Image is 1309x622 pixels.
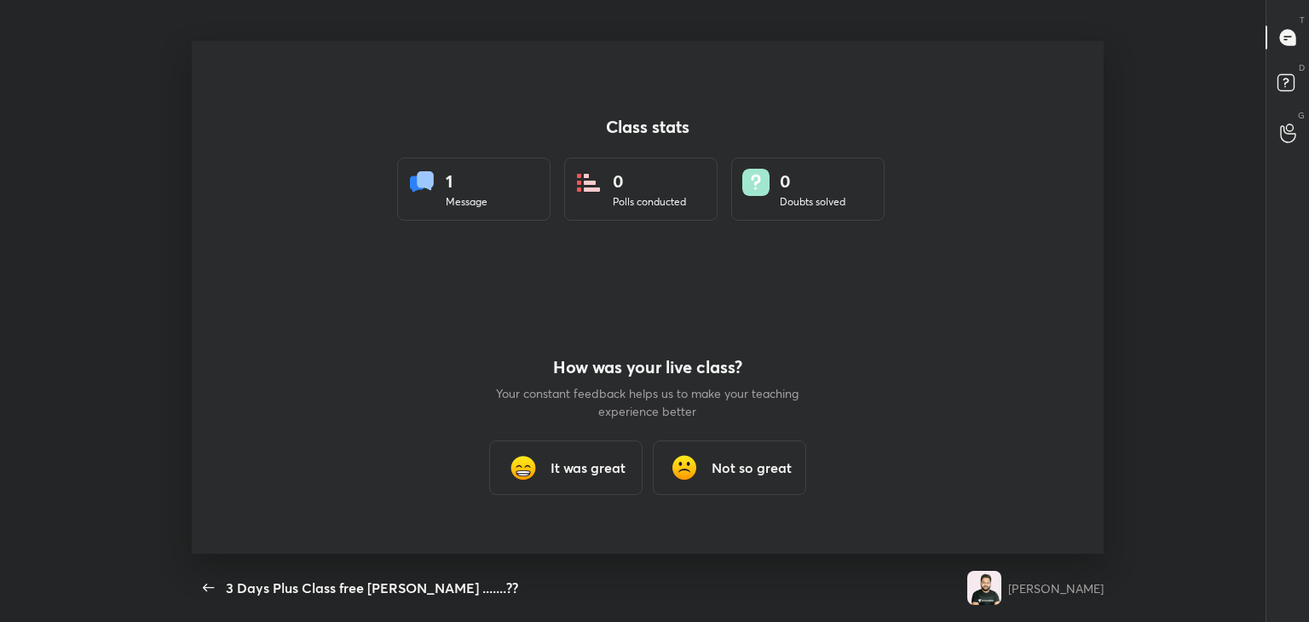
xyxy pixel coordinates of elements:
[742,169,770,196] img: doubts.8a449be9.svg
[1008,579,1104,597] div: [PERSON_NAME]
[397,117,898,137] h4: Class stats
[613,169,686,194] div: 0
[780,194,845,210] div: Doubts solved
[712,458,792,478] h3: Not so great
[226,578,518,598] div: 3 Days Plus Class free [PERSON_NAME] .......??
[1298,109,1305,122] p: G
[506,451,540,485] img: grinning_face_with_smiling_eyes_cmp.gif
[494,357,801,377] h4: How was your live class?
[551,458,626,478] h3: It was great
[446,169,487,194] div: 1
[1299,61,1305,74] p: D
[1300,14,1305,26] p: T
[408,169,435,196] img: statsMessages.856aad98.svg
[575,169,603,196] img: statsPoll.b571884d.svg
[494,384,801,420] p: Your constant feedback helps us to make your teaching experience better
[780,169,845,194] div: 0
[967,571,1001,605] img: a90b112ffddb41d1843043b4965b2635.jpg
[446,194,487,210] div: Message
[613,194,686,210] div: Polls conducted
[667,451,701,485] img: frowning_face_cmp.gif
